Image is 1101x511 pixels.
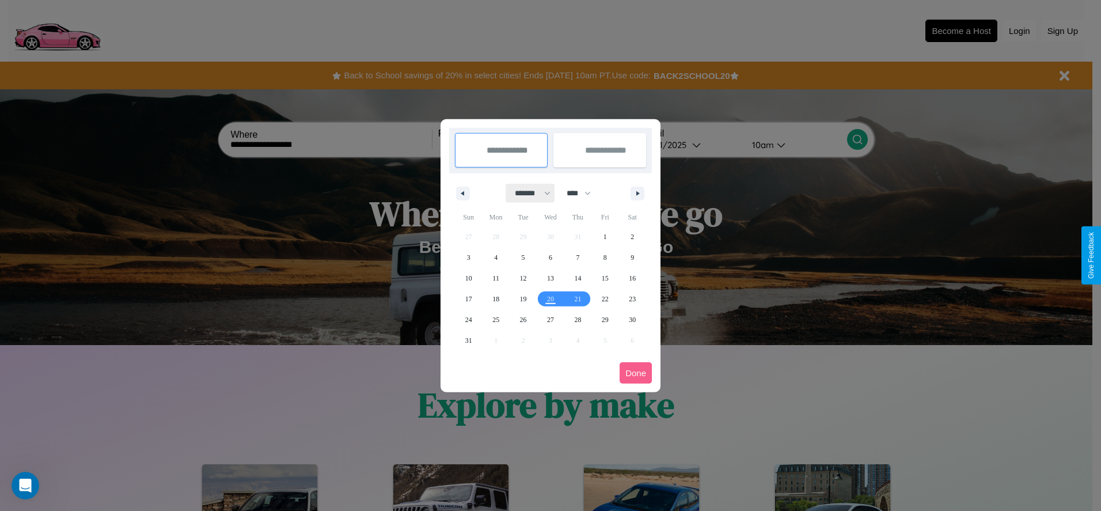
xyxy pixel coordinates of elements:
button: 14 [564,268,591,289]
span: 12 [520,268,527,289]
span: Wed [537,208,564,226]
span: 4 [494,247,498,268]
button: 20 [537,289,564,309]
span: 11 [492,268,499,289]
span: 29 [602,309,609,330]
div: Give Feedback [1087,232,1095,279]
button: 15 [591,268,618,289]
button: 30 [619,309,646,330]
button: 16 [619,268,646,289]
button: 18 [482,289,509,309]
span: 31 [465,330,472,351]
span: 10 [465,268,472,289]
button: 31 [455,330,482,351]
button: 4 [482,247,509,268]
button: 21 [564,289,591,309]
span: Sat [619,208,646,226]
button: 29 [591,309,618,330]
button: 19 [510,289,537,309]
span: 9 [631,247,634,268]
span: Tue [510,208,537,226]
button: 7 [564,247,591,268]
span: 26 [520,309,527,330]
span: Sun [455,208,482,226]
span: 18 [492,289,499,309]
span: 17 [465,289,472,309]
button: 3 [455,247,482,268]
span: 27 [547,309,554,330]
button: 2 [619,226,646,247]
span: 19 [520,289,527,309]
button: 9 [619,247,646,268]
button: 1 [591,226,618,247]
span: Mon [482,208,509,226]
span: 30 [629,309,636,330]
button: 8 [591,247,618,268]
span: 13 [547,268,554,289]
iframe: Intercom live chat [12,472,39,499]
button: 6 [537,247,564,268]
span: 2 [631,226,634,247]
span: 6 [549,247,552,268]
span: 24 [465,309,472,330]
button: 12 [510,268,537,289]
span: 14 [574,268,581,289]
button: 27 [537,309,564,330]
span: 22 [602,289,609,309]
button: 24 [455,309,482,330]
button: 11 [482,268,509,289]
span: 8 [603,247,607,268]
button: 5 [510,247,537,268]
span: 7 [576,247,579,268]
span: 23 [629,289,636,309]
button: 22 [591,289,618,309]
button: 17 [455,289,482,309]
span: 21 [574,289,581,309]
button: 23 [619,289,646,309]
button: 10 [455,268,482,289]
span: 20 [547,289,554,309]
span: 25 [492,309,499,330]
span: 28 [574,309,581,330]
span: Fri [591,208,618,226]
button: 25 [482,309,509,330]
button: Done [620,362,652,384]
span: 3 [467,247,470,268]
button: 26 [510,309,537,330]
span: Thu [564,208,591,226]
button: 13 [537,268,564,289]
span: 16 [629,268,636,289]
button: 28 [564,309,591,330]
span: 5 [522,247,525,268]
span: 1 [603,226,607,247]
span: 15 [602,268,609,289]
